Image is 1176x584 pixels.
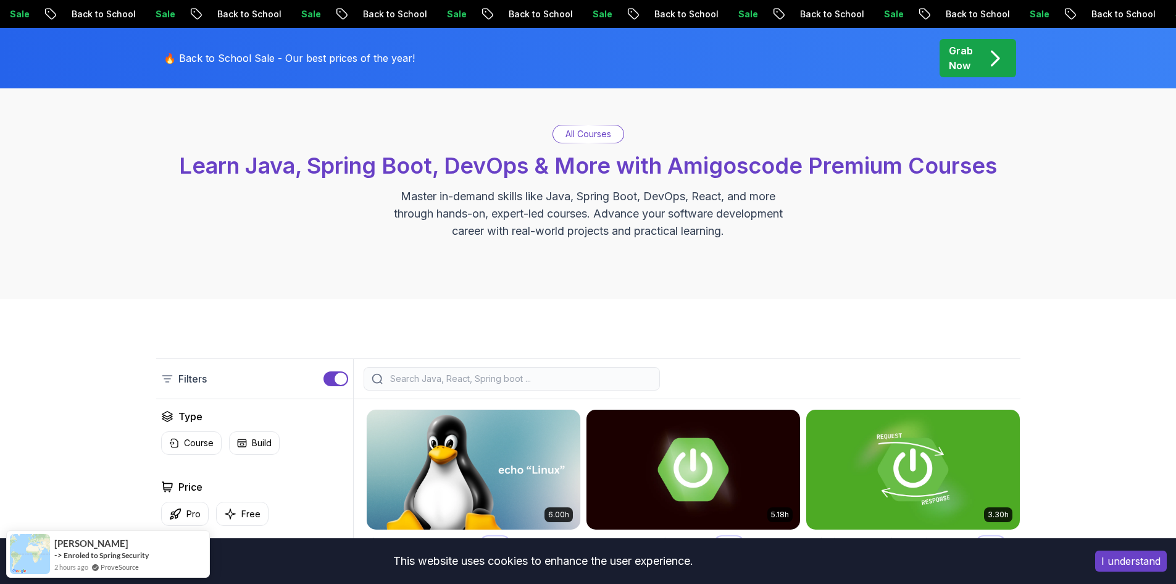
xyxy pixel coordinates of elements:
[366,534,475,551] h2: Linux Fundamentals
[54,550,62,560] span: ->
[1078,8,1162,20] p: Back to School
[579,8,619,20] p: Sale
[495,8,579,20] p: Back to School
[142,8,181,20] p: Sale
[178,409,202,424] h2: Type
[388,373,652,385] input: Search Java, React, Spring boot ...
[101,562,139,572] a: ProveSource
[164,51,415,66] p: 🔥 Back to School Sale - Our best prices of the year!
[771,510,789,520] p: 5.18h
[241,508,261,520] p: Free
[806,410,1020,530] img: Building APIs with Spring Boot card
[161,431,222,455] button: Course
[586,410,800,530] img: Advanced Spring Boot card
[482,536,509,549] p: Pro
[949,43,973,73] p: Grab Now
[58,8,142,20] p: Back to School
[10,534,50,574] img: provesource social proof notification image
[988,510,1009,520] p: 3.30h
[806,534,971,551] h2: Building APIs with Spring Boot
[204,8,288,20] p: Back to School
[64,551,149,560] a: Enroled to Spring Security
[1016,8,1056,20] p: Sale
[786,8,870,20] p: Back to School
[548,510,569,520] p: 6.00h
[870,8,910,20] p: Sale
[54,562,88,572] span: 2 hours ago
[9,548,1077,575] div: This website uses cookies to enhance the user experience.
[586,534,709,551] h2: Advanced Spring Boot
[367,410,580,530] img: Linux Fundamentals card
[178,371,207,386] p: Filters
[229,431,280,455] button: Build
[161,502,209,526] button: Pro
[349,8,433,20] p: Back to School
[178,480,202,494] h2: Price
[1095,551,1167,572] button: Accept cookies
[288,8,327,20] p: Sale
[725,8,764,20] p: Sale
[381,188,796,240] p: Master in-demand skills like Java, Spring Boot, DevOps, React, and more through hands-on, expert-...
[216,502,269,526] button: Free
[186,508,201,520] p: Pro
[252,437,272,449] p: Build
[179,152,997,179] span: Learn Java, Spring Boot, DevOps & More with Amigoscode Premium Courses
[641,8,725,20] p: Back to School
[184,437,214,449] p: Course
[54,538,128,549] span: [PERSON_NAME]
[932,8,1016,20] p: Back to School
[433,8,473,20] p: Sale
[715,536,743,549] p: Pro
[977,536,1004,549] p: Pro
[366,409,581,580] a: Linux Fundamentals card6.00hLinux FundamentalsProLearn the fundamentals of Linux and how to use t...
[565,128,611,140] p: All Courses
